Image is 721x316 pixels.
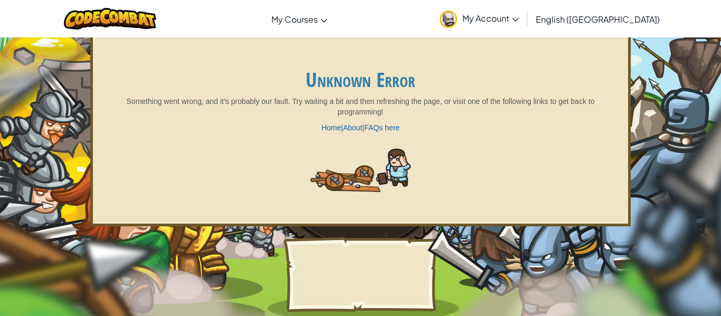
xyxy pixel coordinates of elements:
[364,123,400,132] a: FAQs here
[363,123,365,132] span: |
[110,69,611,91] h1: Unknown Error
[343,123,363,132] a: About
[341,123,343,132] span: |
[434,2,524,35] a: My Account
[271,14,318,25] span: My Courses
[266,5,333,33] a: My Courses
[310,149,411,192] img: 404_1.png
[110,96,611,117] p: Something went wrong, and it’s probably our fault. Try waiting a bit and then refreshing the page...
[64,8,156,30] img: CodeCombat logo
[536,14,660,25] span: English ([GEOGRAPHIC_DATA])
[530,5,665,33] a: English ([GEOGRAPHIC_DATA])
[440,11,457,28] img: avatar
[321,123,341,132] a: Home
[462,13,519,24] span: My Account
